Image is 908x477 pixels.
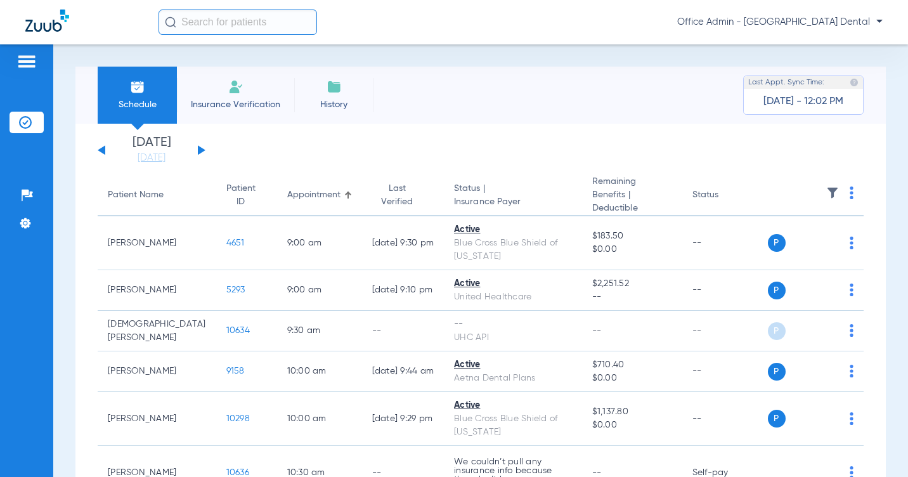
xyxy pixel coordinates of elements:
img: Search Icon [165,16,176,28]
span: $710.40 [592,358,672,372]
span: $0.00 [592,243,672,256]
td: -- [682,216,768,270]
td: [DEMOGRAPHIC_DATA][PERSON_NAME] [98,311,216,351]
span: Deductible [592,202,672,215]
span: P [768,234,786,252]
img: x.svg [821,284,834,296]
img: x.svg [821,237,834,249]
span: $0.00 [592,372,672,385]
img: Zuub Logo [25,10,69,32]
td: [PERSON_NAME] [98,392,216,446]
td: 10:00 AM [277,392,362,446]
div: Patient Name [108,188,164,202]
div: Blue Cross Blue Shield of [US_STATE] [454,412,572,439]
span: 10634 [226,326,250,335]
div: Blue Cross Blue Shield of [US_STATE] [454,237,572,263]
td: [DATE] 9:44 AM [362,351,444,392]
img: Manual Insurance Verification [228,79,243,95]
span: 5293 [226,285,245,294]
div: -- [454,318,572,331]
span: -- [592,468,602,477]
span: -- [592,326,602,335]
span: History [304,98,364,111]
span: Schedule [107,98,167,111]
img: group-dot-blue.svg [850,412,853,425]
td: -- [682,392,768,446]
div: Active [454,277,572,291]
td: -- [682,270,768,311]
img: group-dot-blue.svg [850,237,853,249]
td: -- [682,351,768,392]
img: filter.svg [826,186,839,199]
td: 9:00 AM [277,270,362,311]
iframe: Chat Widget [845,416,908,477]
span: P [768,282,786,299]
span: P [768,410,786,428]
div: Appointment [287,188,352,202]
th: Status [682,175,768,216]
span: Office Admin - [GEOGRAPHIC_DATA] Dental [677,16,883,29]
div: Last Verified [372,182,423,209]
div: Active [454,358,572,372]
li: [DATE] [113,136,190,164]
span: 4651 [226,238,245,247]
td: 10:00 AM [277,351,362,392]
img: group-dot-blue.svg [850,324,853,337]
img: hamburger-icon [16,54,37,69]
span: -- [592,291,672,304]
div: United Healthcare [454,291,572,304]
span: $1,137.80 [592,405,672,419]
th: Remaining Benefits | [582,175,682,216]
span: 9158 [226,367,245,376]
div: Active [454,223,572,237]
td: 9:30 AM [277,311,362,351]
img: last sync help info [850,78,859,87]
div: Aetna Dental Plans [454,372,572,385]
span: $0.00 [592,419,672,432]
img: x.svg [821,365,834,377]
img: group-dot-blue.svg [850,284,853,296]
a: [DATE] [113,152,190,164]
img: group-dot-blue.svg [850,365,853,377]
td: [PERSON_NAME] [98,351,216,392]
div: Patient ID [226,182,256,209]
span: 10298 [226,414,250,423]
img: x.svg [821,324,834,337]
div: Last Verified [372,182,434,209]
span: P [768,322,786,340]
img: Schedule [130,79,145,95]
div: UHC API [454,331,572,344]
input: Search for patients [159,10,317,35]
img: group-dot-blue.svg [850,186,853,199]
span: [DATE] - 12:02 PM [763,95,843,108]
div: Active [454,399,572,412]
img: History [327,79,342,95]
span: 10636 [226,468,249,477]
div: Patient ID [226,182,267,209]
span: Insurance Payer [454,195,572,209]
td: [DATE] 9:29 PM [362,392,444,446]
td: -- [682,311,768,351]
td: 9:00 AM [277,216,362,270]
span: Last Appt. Sync Time: [748,76,824,89]
span: P [768,363,786,381]
th: Status | [444,175,582,216]
td: -- [362,311,444,351]
td: [PERSON_NAME] [98,270,216,311]
td: [DATE] 9:10 PM [362,270,444,311]
span: $183.50 [592,230,672,243]
div: Patient Name [108,188,206,202]
span: $2,251.52 [592,277,672,291]
div: Appointment [287,188,340,202]
img: x.svg [821,412,834,425]
td: [DATE] 9:30 PM [362,216,444,270]
td: [PERSON_NAME] [98,216,216,270]
span: Insurance Verification [186,98,285,111]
